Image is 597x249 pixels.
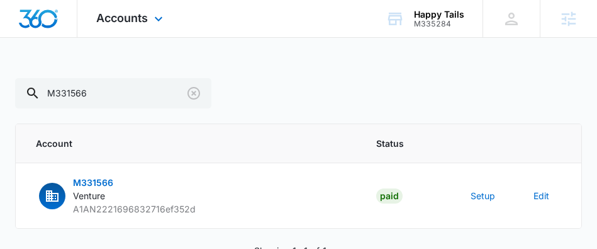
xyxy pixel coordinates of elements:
[184,83,204,103] button: Clear
[73,177,113,188] span: M331566
[73,204,196,214] span: A1AN2221696832716ef352d
[73,190,105,201] span: Venture
[533,189,549,202] button: Edit
[15,78,211,108] input: Search...
[376,137,440,150] span: Status
[471,189,495,202] button: Setup
[36,137,347,150] span: Account
[36,176,196,216] button: M331566VentureA1AN2221696832716ef352d
[414,20,464,28] div: account id
[414,9,464,20] div: account name
[376,188,403,204] div: Paid
[96,11,148,25] span: Accounts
